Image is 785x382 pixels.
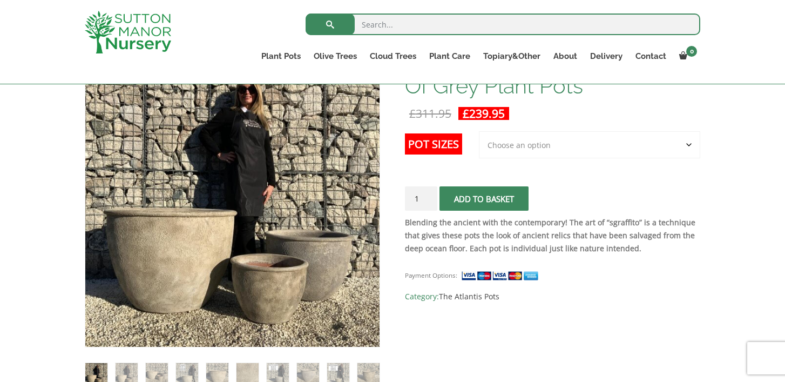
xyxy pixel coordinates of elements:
a: 0 [673,49,700,64]
bdi: 239.95 [463,106,505,121]
a: Plant Pots [255,49,307,64]
span: 0 [686,46,697,57]
a: Olive Trees [307,49,363,64]
a: Cloud Trees [363,49,423,64]
span: £ [409,106,416,121]
img: logo [85,11,171,53]
a: Plant Care [423,49,477,64]
a: About [547,49,584,64]
bdi: 311.95 [409,106,451,121]
img: payment supported [461,270,542,282]
span: Category: [405,290,700,303]
a: The Atlantis Pots [439,291,499,301]
input: Product quantity [405,186,437,211]
small: Payment Options: [405,271,457,279]
a: Topiary&Other [477,49,547,64]
label: Pot Sizes [405,133,462,155]
button: Add to basket [439,186,529,211]
a: Delivery [584,49,629,64]
input: Search... [306,14,700,35]
a: Contact [629,49,673,64]
strong: Blending the ancient with the contemporary! The art of “sgraffito” is a technique that gives thes... [405,217,695,253]
span: £ [463,106,469,121]
h1: The Tam Coc Atlantis Shades Of Grey Plant Pots [405,52,700,97]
